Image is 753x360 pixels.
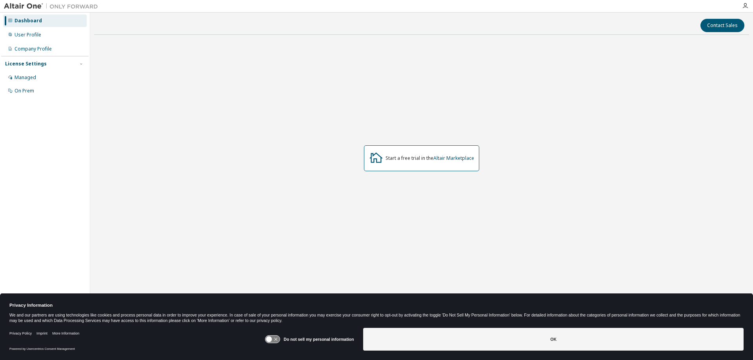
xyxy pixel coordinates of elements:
div: Start a free trial in the [386,155,474,161]
img: Altair One [4,2,102,10]
a: Altair Marketplace [433,155,474,161]
div: Dashboard [15,18,42,24]
div: Managed [15,74,36,81]
div: User Profile [15,32,41,38]
div: On Prem [15,88,34,94]
div: Company Profile [15,46,52,52]
div: License Settings [5,61,47,67]
button: Contact Sales [700,19,744,32]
